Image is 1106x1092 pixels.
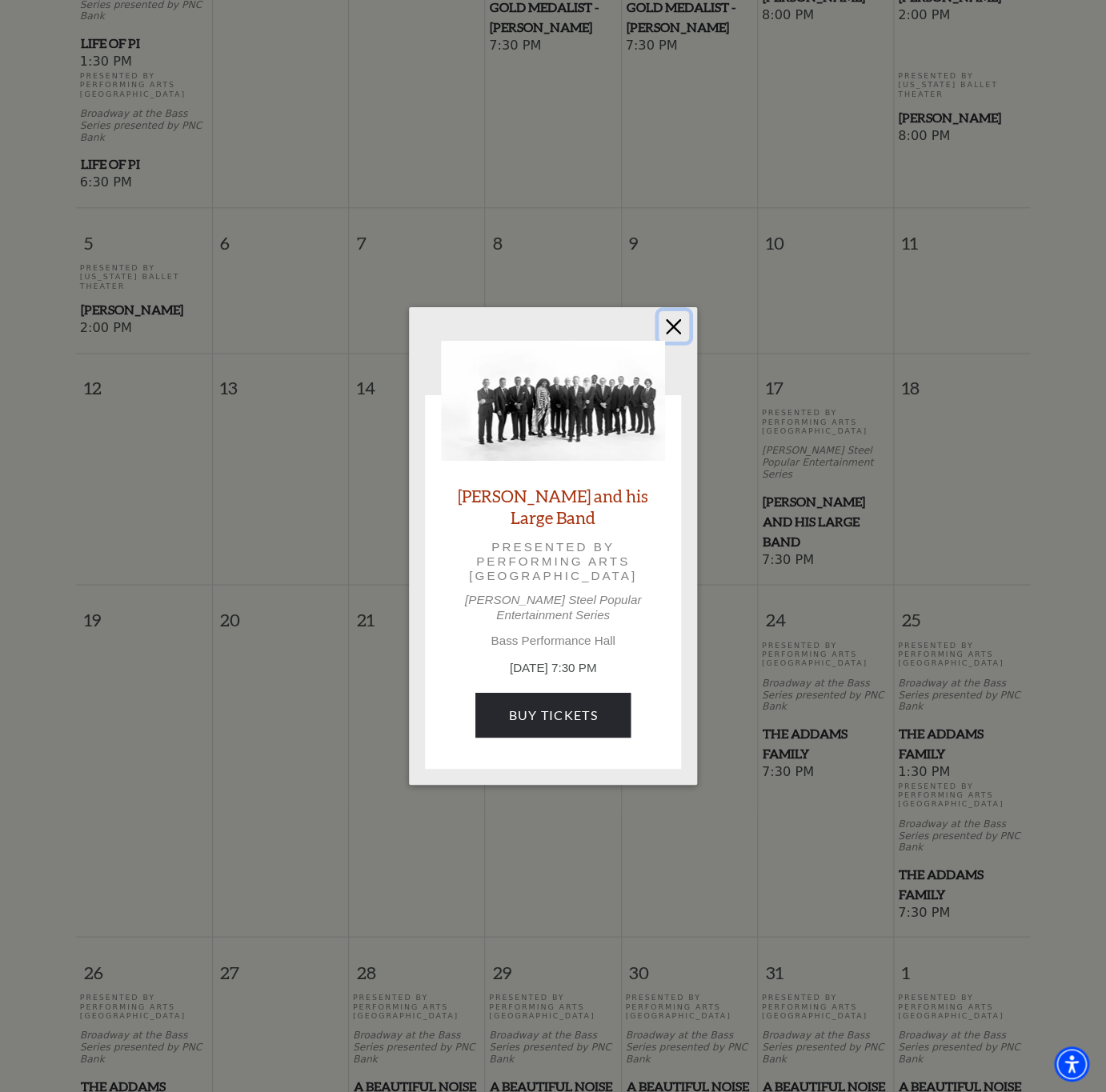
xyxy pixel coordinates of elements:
[441,341,665,461] img: Lyle Lovett and his Large Band
[1054,1046,1089,1082] div: Accessibility Menu
[659,311,689,342] button: Close
[441,634,665,648] p: Bass Performance Hall
[441,485,665,528] a: [PERSON_NAME] and his Large Band
[441,593,665,622] p: [PERSON_NAME] Steel Popular Entertainment Series
[441,659,665,678] p: [DATE] 7:30 PM
[463,540,643,584] p: Presented by Performing Arts [GEOGRAPHIC_DATA]
[475,693,630,738] a: Buy Tickets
